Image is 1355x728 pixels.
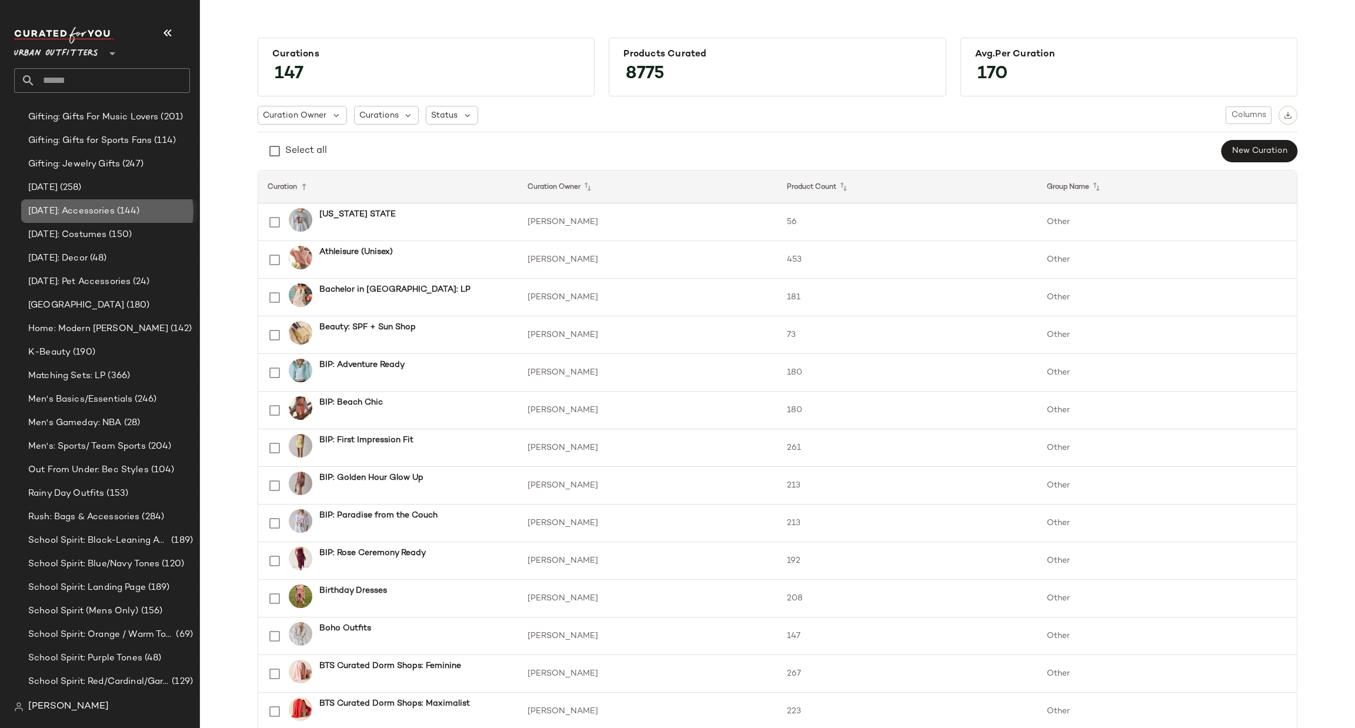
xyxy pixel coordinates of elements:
[169,534,193,547] span: (189)
[159,557,184,571] span: (120)
[777,542,1037,580] td: 192
[359,109,399,122] span: Curations
[28,440,146,453] span: Men's: Sports/ Team Sports
[28,675,169,689] span: School Spirit: Red/Cardinal/Garnet Tones
[319,396,383,409] b: BIP: Beach Chic
[1037,392,1297,429] td: Other
[1037,354,1297,392] td: Other
[1037,505,1297,542] td: Other
[28,557,159,571] span: School Spirit: Blue/Navy Tones
[28,605,139,618] span: School Spirit (Mens Only)
[28,158,120,171] span: Gifting: Jewelry Gifts
[28,628,173,642] span: School Spirit: Orange / Warm Tones
[1226,106,1271,124] button: Columns
[319,660,461,672] b: BTS Curated Dorm Shops: Feminine
[289,472,312,495] img: 101347516_000_b
[105,369,130,383] span: (366)
[115,205,140,218] span: (144)
[777,241,1037,279] td: 453
[1284,111,1292,119] img: svg%3e
[319,434,413,446] b: BIP: First Impression Fit
[289,697,312,721] img: 102187119_060_b
[1037,580,1297,617] td: Other
[1037,429,1297,467] td: Other
[777,655,1037,693] td: 267
[777,171,1037,203] th: Product Count
[1037,203,1297,241] td: Other
[777,617,1037,655] td: 147
[1037,316,1297,354] td: Other
[28,228,106,242] span: [DATE]: Costumes
[777,429,1037,467] td: 261
[28,111,158,124] span: Gifting: Gifts For Music Lovers
[122,416,141,430] span: (28)
[1221,140,1297,162] button: New Curation
[28,581,146,595] span: School Spirit: Landing Page
[258,171,518,203] th: Curation
[518,316,778,354] td: [PERSON_NAME]
[14,27,114,44] img: cfy_white_logo.C9jOOHJF.svg
[28,510,139,524] span: Rush: Bags & Accessories
[58,181,82,195] span: (258)
[518,203,778,241] td: [PERSON_NAME]
[131,275,149,289] span: (24)
[28,181,58,195] span: [DATE]
[289,434,312,457] img: 100596915_079_b
[28,134,152,148] span: Gifting: Gifts for Sports Fans
[28,369,105,383] span: Matching Sets: LP
[28,700,109,714] span: [PERSON_NAME]
[623,49,931,60] div: Products Curated
[777,354,1037,392] td: 180
[169,675,193,689] span: (129)
[263,109,326,122] span: Curation Owner
[289,208,312,232] img: 100651991_004_b
[124,299,149,312] span: (180)
[777,203,1037,241] td: 56
[1037,171,1297,203] th: Group Name
[319,472,423,484] b: BIP: Golden Hour Glow Up
[289,246,312,269] img: 94373735_065_b
[149,463,175,477] span: (104)
[289,283,312,307] img: 99180069_079_b
[1231,111,1266,120] span: Columns
[28,346,71,359] span: K-Beauty
[319,246,393,258] b: Athleisure (Unisex)
[173,628,193,642] span: (69)
[1037,241,1297,279] td: Other
[158,111,183,124] span: (201)
[28,322,168,336] span: Home: Modern [PERSON_NAME]
[319,622,371,635] b: Boho Outfits
[88,252,107,265] span: (48)
[28,252,88,265] span: [DATE]: Decor
[319,547,426,559] b: BIP: Rose Ceremony Ready
[777,392,1037,429] td: 180
[263,53,315,95] span: 147
[518,279,778,316] td: [PERSON_NAME]
[518,505,778,542] td: [PERSON_NAME]
[518,467,778,505] td: [PERSON_NAME]
[146,581,170,595] span: (189)
[104,487,128,500] span: (153)
[289,509,312,533] img: 100637107_211_b
[28,299,124,312] span: [GEOGRAPHIC_DATA]
[431,109,458,122] span: Status
[71,346,95,359] span: (190)
[28,463,149,477] span: Out From Under: Bec Styles
[120,158,143,171] span: (247)
[285,144,327,158] div: Select all
[319,321,416,333] b: Beauty: SPF + Sun Shop
[319,283,470,296] b: Bachelor in [GEOGRAPHIC_DATA]: LP
[1037,467,1297,505] td: Other
[142,652,162,665] span: (48)
[168,322,192,336] span: (142)
[139,605,163,618] span: (156)
[146,440,172,453] span: (204)
[272,49,580,60] div: Curations
[28,205,115,218] span: [DATE]: Accessories
[319,359,405,371] b: BIP: Adventure Ready
[319,697,470,710] b: BTS Curated Dorm Shops: Maximalist
[518,580,778,617] td: [PERSON_NAME]
[152,134,176,148] span: (114)
[518,655,778,693] td: [PERSON_NAME]
[518,354,778,392] td: [PERSON_NAME]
